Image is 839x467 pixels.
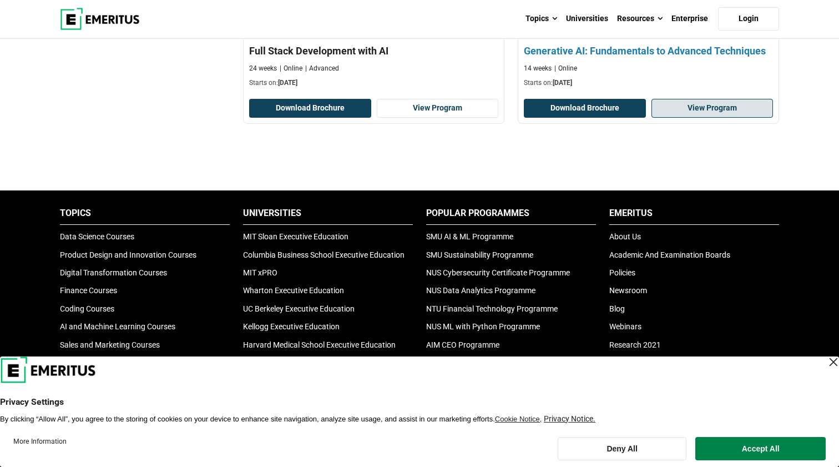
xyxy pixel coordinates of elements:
[651,99,774,118] a: View Program
[60,250,196,259] a: Product Design and Innovation Courses
[524,64,552,73] p: 14 weeks
[609,304,625,313] a: Blog
[426,232,513,241] a: SMU AI & ML Programme
[609,268,635,277] a: Policies
[278,79,297,87] span: [DATE]
[524,99,646,118] button: Download Brochure
[243,322,340,331] a: Kellogg Executive Education
[305,64,339,73] p: Advanced
[60,304,114,313] a: Coding Courses
[426,340,499,349] a: AIM CEO Programme
[60,268,167,277] a: Digital Transformation Courses
[60,322,175,331] a: AI and Machine Learning Courses
[60,286,117,295] a: Finance Courses
[718,7,779,31] a: Login
[426,304,558,313] a: NTU Financial Technology Programme
[609,322,641,331] a: Webinars
[609,250,730,259] a: Academic And Examination Boards
[554,64,577,73] p: Online
[524,78,773,88] p: Starts on:
[60,232,134,241] a: Data Science Courses
[243,232,348,241] a: MIT Sloan Executive Education
[280,64,302,73] p: Online
[249,78,498,88] p: Starts on:
[243,250,405,259] a: Columbia Business School Executive Education
[609,286,647,295] a: Newsroom
[243,268,277,277] a: MIT xPRO
[243,304,355,313] a: UC Berkeley Executive Education
[249,99,371,118] button: Download Brochure
[426,286,535,295] a: NUS Data Analytics Programme
[249,44,498,58] h4: Full Stack Development with AI
[377,99,499,118] a: View Program
[609,232,641,241] a: About Us
[426,250,533,259] a: SMU Sustainability Programme
[243,340,396,349] a: Harvard Medical School Executive Education
[426,322,540,331] a: NUS ML with Python Programme
[60,340,160,349] a: Sales and Marketing Courses
[243,286,344,295] a: Wharton Executive Education
[426,268,570,277] a: NUS Cybersecurity Certificate Programme
[609,340,661,349] a: Research 2021
[553,79,572,87] span: [DATE]
[249,64,277,73] p: 24 weeks
[524,44,773,58] h4: Generative AI: Fundamentals to Advanced Techniques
